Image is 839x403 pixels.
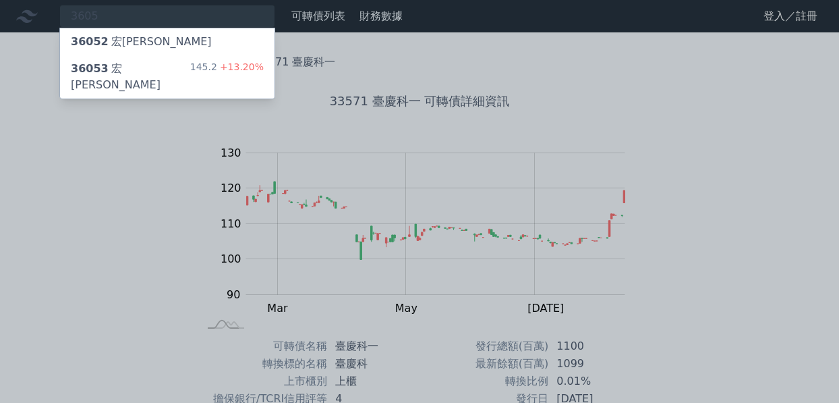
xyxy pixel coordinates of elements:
[60,55,274,99] a: 36053宏[PERSON_NAME] 145.2+13.20%
[71,34,212,50] div: 宏[PERSON_NAME]
[71,61,190,93] div: 宏[PERSON_NAME]
[71,35,109,48] span: 36052
[60,28,274,55] a: 36052宏[PERSON_NAME]
[190,61,264,93] div: 145.2
[217,61,264,72] span: +13.20%
[71,62,109,75] span: 36053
